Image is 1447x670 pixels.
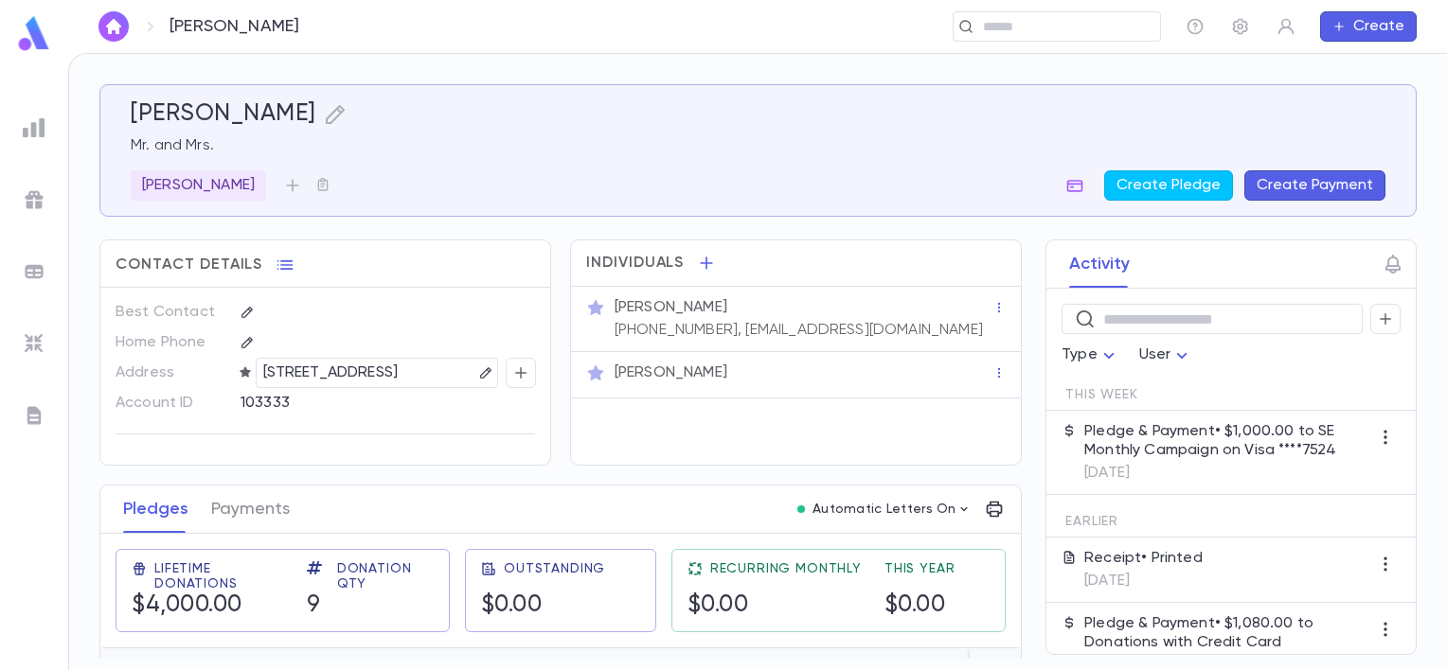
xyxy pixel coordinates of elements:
button: Create [1320,11,1417,42]
button: Create Pledge [1104,170,1233,201]
img: reports_grey.c525e4749d1bce6a11f5fe2a8de1b229.svg [23,116,45,139]
span: Contact Details [116,256,262,274]
span: This Week [1065,387,1138,402]
button: Activity [1069,240,1130,288]
div: [PERSON_NAME] [131,170,266,201]
span: This Year [884,561,956,576]
button: Automatic Letters On [790,496,979,522]
p: [PERSON_NAME] [170,16,299,37]
span: Individuals [586,254,685,273]
button: Payments [211,485,290,533]
button: Pledges [123,485,188,533]
img: campaigns_grey.99e729a5f7ee94e3726e6486bddda8f1.svg [23,188,45,211]
div: User [1139,337,1194,374]
div: 103333 [241,388,473,416]
p: [DATE] [1084,464,1370,483]
p: [DATE] [1084,572,1203,591]
p: [PERSON_NAME] [615,298,727,317]
span: User [1139,347,1171,362]
div: Type [1062,337,1120,374]
h5: 9 [307,591,321,620]
p: Home Phone [116,327,224,358]
img: logo [15,15,53,52]
span: Outstanding [504,561,605,576]
img: letters_grey.7941b92b52307dd3b8a917253454ce1c.svg [23,404,45,427]
span: Type [1062,347,1098,362]
p: Receipt • Printed [1084,549,1203,568]
span: Lifetime Donations [154,561,284,591]
img: batches_grey.339ca447c9d9533ef1741baa751efc33.svg [23,260,45,283]
h5: [PERSON_NAME] [131,100,316,129]
span: Donation Qty [337,561,434,591]
p: Best Contact [116,297,224,327]
h5: $0.00 [884,591,946,620]
p: Pledge & Payment • $1,080.00 to Donations with Credit Card [1084,614,1370,652]
p: Pledge & Payment • $1,000.00 to SE Monthly Campaign on Visa ****7524 [1084,422,1370,460]
span: Recurring Monthly [710,561,862,576]
img: home_white.a664292cf8c1dea59945f0da9f25487c.svg [102,19,125,34]
span: Earlier [1065,514,1118,529]
img: imports_grey.530a8a0e642e233f2baf0ef88e8c9fcb.svg [23,332,45,355]
h5: $0.00 [688,591,749,620]
h5: $0.00 [481,591,543,620]
button: Create Payment [1244,170,1385,201]
p: [PHONE_NUMBER], [EMAIL_ADDRESS][DOMAIN_NAME] [615,321,983,340]
p: [PERSON_NAME] [615,363,727,382]
p: Account ID [116,388,224,418]
p: Mr. and Mrs. [131,136,1385,155]
p: [PERSON_NAME] [142,176,255,195]
p: [STREET_ADDRESS] [263,361,399,384]
p: Address [116,358,224,388]
h5: $4,000.00 [132,591,242,620]
p: Automatic Letters On [813,502,956,517]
